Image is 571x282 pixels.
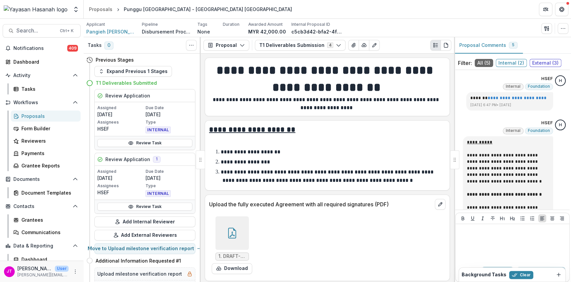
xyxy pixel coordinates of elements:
p: MYR 42,000.00 [248,28,286,35]
button: Open Workflows [3,97,81,108]
span: Internal [506,128,520,133]
span: Documents [13,177,70,182]
a: Reviewers [11,135,81,146]
div: Communications [21,229,75,236]
div: Reviewers [21,137,75,144]
div: Josselyn Tan [7,269,12,274]
button: Expand Previous 1 Stages [94,66,172,77]
div: Proposals [89,6,112,13]
button: Open Documents [3,174,81,185]
div: Tasks [21,85,75,92]
button: T1 Deliverables Submission4 [255,40,346,51]
button: Underline [469,214,477,222]
span: Search... [16,27,56,34]
p: User [55,266,69,272]
button: Plaintext view [430,40,441,51]
div: Ctrl + K [59,27,75,34]
span: Workflows [13,100,70,105]
p: Due Date [146,168,192,174]
button: Bold [459,214,467,222]
span: Contacts [13,204,70,209]
a: Payments [11,148,81,159]
p: Type [146,119,192,125]
div: Dashboard [21,256,75,263]
button: Get Help [555,3,568,16]
button: PDF view [441,40,451,51]
p: HSEF [97,125,144,132]
button: Add External Reviewers [94,230,195,240]
button: download-form-response [212,263,252,274]
p: [PERSON_NAME] [17,265,52,272]
span: INTERNAL [146,127,171,133]
button: Add Comment [516,267,565,278]
h5: Review Application [105,156,150,163]
span: Foundation [528,128,550,133]
a: Communications [11,227,81,238]
span: 1. DRAFT-HSEF Grant Agreement Cat I- FINALIZED.pdf [218,254,246,259]
button: Open Activity [3,70,81,81]
p: c5cb3d42-bfa2-4fad-bed2-d601f20a19c9 [291,28,342,35]
p: Assignees [97,119,144,125]
a: Document Templates [11,187,81,198]
button: Add Internal Reviewer [94,216,195,227]
button: Open Data & Reporting [3,240,81,251]
p: Pipeline [142,21,158,27]
p: HSEF [541,75,553,82]
span: Data & Reporting [13,243,70,249]
p: Filter: [458,59,472,67]
button: Search... [3,24,81,38]
a: Form Builder [11,123,81,134]
a: Dashboard [3,56,81,67]
img: Yayasan Hasanah logo [4,5,68,13]
div: 1. DRAFT-HSEF Grant Agreement Cat I- FINALIZED.pdfdownload-form-response [212,216,252,274]
a: Review Task [97,203,192,211]
p: Upload the fully executed Agreement with all required signatures (PDF) [209,200,432,208]
p: Tags [197,21,207,27]
span: 1 [153,156,161,163]
div: Grantee Reports [21,162,75,169]
button: Bullet List [518,214,527,222]
button: Align Left [538,214,546,222]
p: HSEF [97,189,144,196]
h5: Upload milestone verification report [97,270,182,277]
button: Edit as form [369,40,380,51]
div: Grantees [21,216,75,223]
button: Dismiss [555,271,563,279]
p: Duration [223,21,240,27]
h4: T1 Deliverables Submitted [96,79,157,86]
a: Review Task [97,139,192,147]
button: Partners [539,3,552,16]
button: More [71,268,79,276]
h2: Background Tasks [462,272,506,278]
a: Tasks [11,83,81,94]
span: External ( 3 ) [530,59,561,67]
p: Assigned [97,105,144,111]
div: Proposals [21,113,75,120]
button: Align Right [558,214,566,222]
button: edit [435,199,446,210]
div: HSEF [559,123,562,127]
a: Proposals [11,111,81,122]
a: Proposals [86,4,115,14]
p: Applicant [86,21,105,27]
a: Pangieh [PERSON_NAME] Enterprise [86,28,136,35]
nav: breadcrumb [86,4,295,14]
p: Awarded Amount [248,21,283,27]
p: [DATE] [97,174,144,182]
div: Dashboard [13,58,75,65]
h3: Tasks [88,43,102,48]
div: HSEF [559,79,562,83]
p: Assignees [97,183,144,189]
p: [DATE] [97,111,144,118]
a: Grantee Reports [11,160,81,171]
span: 0 [104,42,113,50]
button: Toggle View Cancelled Tasks [186,40,197,51]
span: 5 [512,43,514,47]
p: Type [146,183,192,189]
span: All ( 5 ) [475,59,493,67]
div: Document Templates [21,189,75,196]
p: Internal Proposal ID [291,21,330,27]
p: Due Date [146,105,192,111]
button: Proposal [203,40,249,51]
span: Activity [13,73,70,78]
